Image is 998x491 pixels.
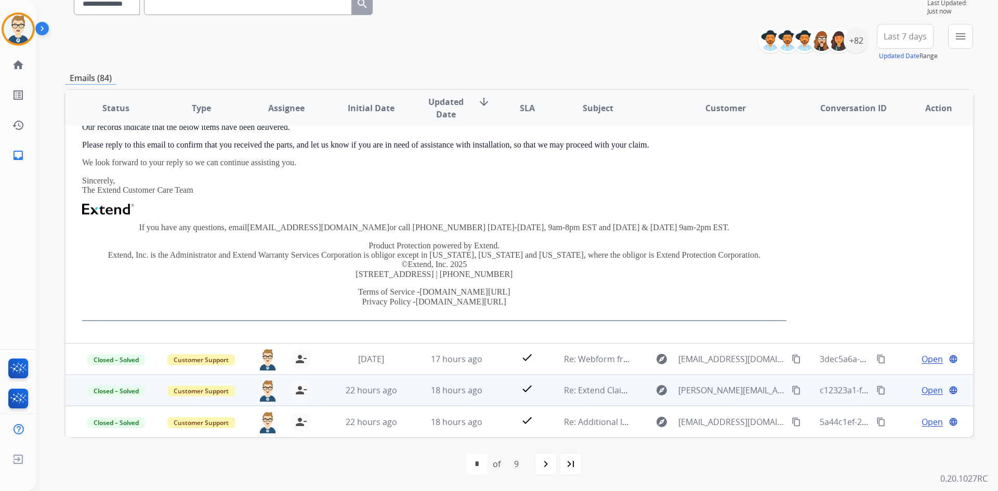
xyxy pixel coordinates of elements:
[82,204,134,215] img: Extend Logo
[949,354,958,364] mat-icon: language
[520,102,535,114] span: SLA
[564,353,813,365] span: Re: Webform from [EMAIL_ADDRESS][DOMAIN_NAME] on [DATE]
[12,59,24,71] mat-icon: home
[295,384,307,396] mat-icon: person_remove
[478,96,490,108] mat-icon: arrow_downward
[705,102,746,114] span: Customer
[358,353,384,365] span: [DATE]
[87,386,145,396] span: Closed – Solved
[12,119,24,131] mat-icon: history
[564,458,577,470] mat-icon: last_page
[346,384,397,396] span: 22 hours ago
[82,176,786,195] p: Sincerely, The Extend Customer Care Team
[82,241,786,280] p: Product Protection powered by Extend. Extend, Inc. is the Administrator and Extend Warranty Servi...
[583,102,613,114] span: Subject
[247,223,389,232] a: [EMAIL_ADDRESS][DOMAIN_NAME]
[431,416,482,428] span: 18 hours ago
[655,353,668,365] mat-icon: explore
[792,354,801,364] mat-icon: content_copy
[82,158,786,167] p: We look forward to your reply so we can continue assisting you.
[564,384,660,396] span: Re: Extend Claim Update
[65,72,116,85] p: Emails (84)
[295,353,307,365] mat-icon: person_remove
[82,123,786,132] p: Our records indicate that the below items have been delivered.
[876,386,886,395] mat-icon: content_copy
[820,384,976,396] span: c12323a1-fa5c-4c52-8333-68342a729223
[922,353,943,365] span: Open
[423,96,470,121] span: Updated Date
[346,416,397,428] span: 22 hours ago
[820,102,887,114] span: Conversation ID
[954,30,967,43] mat-icon: menu
[257,412,278,433] img: agent-avatar
[419,287,510,296] a: [DOMAIN_NAME][URL]
[295,416,307,428] mat-icon: person_remove
[87,417,145,428] span: Closed – Solved
[922,384,943,396] span: Open
[192,102,211,114] span: Type
[949,417,958,427] mat-icon: language
[564,416,700,428] span: Re: Additional Information Needed
[879,52,920,60] button: Updated Date
[879,51,938,60] span: Range
[792,386,801,395] mat-icon: content_copy
[493,458,501,470] div: of
[678,384,785,396] span: [PERSON_NAME][EMAIL_ADDRESS][DOMAIN_NAME]
[431,353,482,365] span: 17 hours ago
[12,89,24,101] mat-icon: list_alt
[268,102,305,114] span: Assignee
[922,416,943,428] span: Open
[102,102,129,114] span: Status
[820,353,978,365] span: 3dec5a6a-39c9-4d95-8670-d0f85600ebca
[257,349,278,370] img: agent-avatar
[167,417,235,428] span: Customer Support
[521,382,533,395] mat-icon: check
[12,149,24,162] mat-icon: inbox
[82,223,786,232] p: If you have any questions, email or call [PHONE_NUMBER] [DATE]-[DATE], 9am-8pm EST and [DATE] & [...
[949,386,958,395] mat-icon: language
[927,7,973,16] span: Just now
[431,384,482,396] span: 18 hours ago
[416,297,506,306] a: [DOMAIN_NAME][URL]
[655,384,668,396] mat-icon: explore
[540,458,552,470] mat-icon: navigate_next
[876,417,886,427] mat-icon: content_copy
[167,386,235,396] span: Customer Support
[844,28,869,53] div: +82
[521,351,533,364] mat-icon: check
[678,416,785,428] span: [EMAIL_ADDRESS][DOMAIN_NAME]
[877,24,934,49] button: Last 7 days
[876,354,886,364] mat-icon: content_copy
[167,354,235,365] span: Customer Support
[820,416,973,428] span: 5a44c1ef-2f59-42a6-b521-61a8bf8a0abf
[257,380,278,402] img: agent-avatar
[82,140,786,150] p: Please reply to this email to confirm that you received the parts, and let us know if you are in ...
[678,353,785,365] span: [EMAIL_ADDRESS][DOMAIN_NAME]
[4,15,33,44] img: avatar
[792,417,801,427] mat-icon: content_copy
[87,354,145,365] span: Closed – Solved
[940,472,988,485] p: 0.20.1027RC
[506,454,527,474] div: 9
[655,416,668,428] mat-icon: explore
[521,414,533,427] mat-icon: check
[82,287,786,307] p: Terms of Service - Privacy Policy -
[888,90,973,126] th: Action
[348,102,395,114] span: Initial Date
[884,34,927,38] span: Last 7 days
